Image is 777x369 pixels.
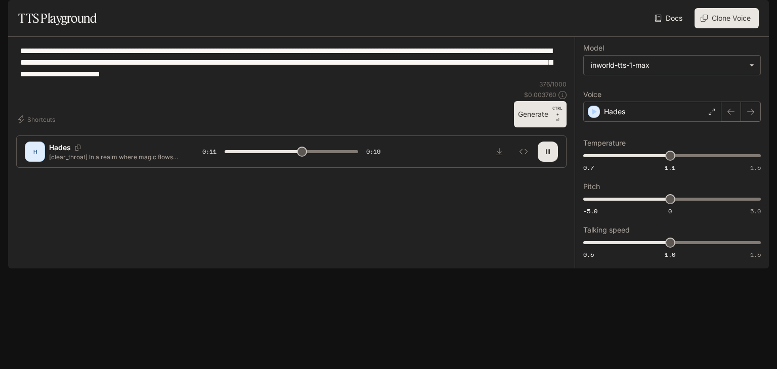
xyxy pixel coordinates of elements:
[668,207,672,215] span: 0
[18,8,97,28] h1: TTS Playground
[552,105,563,117] p: CTRL +
[583,250,594,259] span: 0.5
[583,226,630,234] p: Talking speed
[27,144,43,160] div: H
[539,80,567,88] p: 376 / 1000
[583,44,604,52] p: Model
[695,8,759,28] button: Clone Voice
[750,207,761,215] span: 5.0
[583,183,600,190] p: Pitch
[16,111,59,127] button: Shortcuts
[366,147,380,157] span: 0:19
[665,250,675,259] span: 1.0
[49,143,71,153] p: Hades
[514,101,567,127] button: GenerateCTRL +⏎
[583,207,597,215] span: -5.0
[513,142,534,162] button: Inspect
[604,107,625,117] p: Hades
[71,145,85,151] button: Copy Voice ID
[583,91,601,98] p: Voice
[750,250,761,259] span: 1.5
[489,142,509,162] button: Download audio
[665,163,675,172] span: 1.1
[583,163,594,172] span: 0.7
[524,90,556,99] p: $ 0.003760
[49,153,178,161] p: [clear_throat] In a realm where magic flows like rivers and dragons soar through crimson skies, a...
[583,140,626,147] p: Temperature
[552,105,563,123] p: ⏎
[584,56,760,75] div: inworld-tts-1-max
[202,147,217,157] span: 0:11
[591,60,744,70] div: inworld-tts-1-max
[750,163,761,172] span: 1.5
[653,8,686,28] a: Docs
[8,5,26,23] button: open drawer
